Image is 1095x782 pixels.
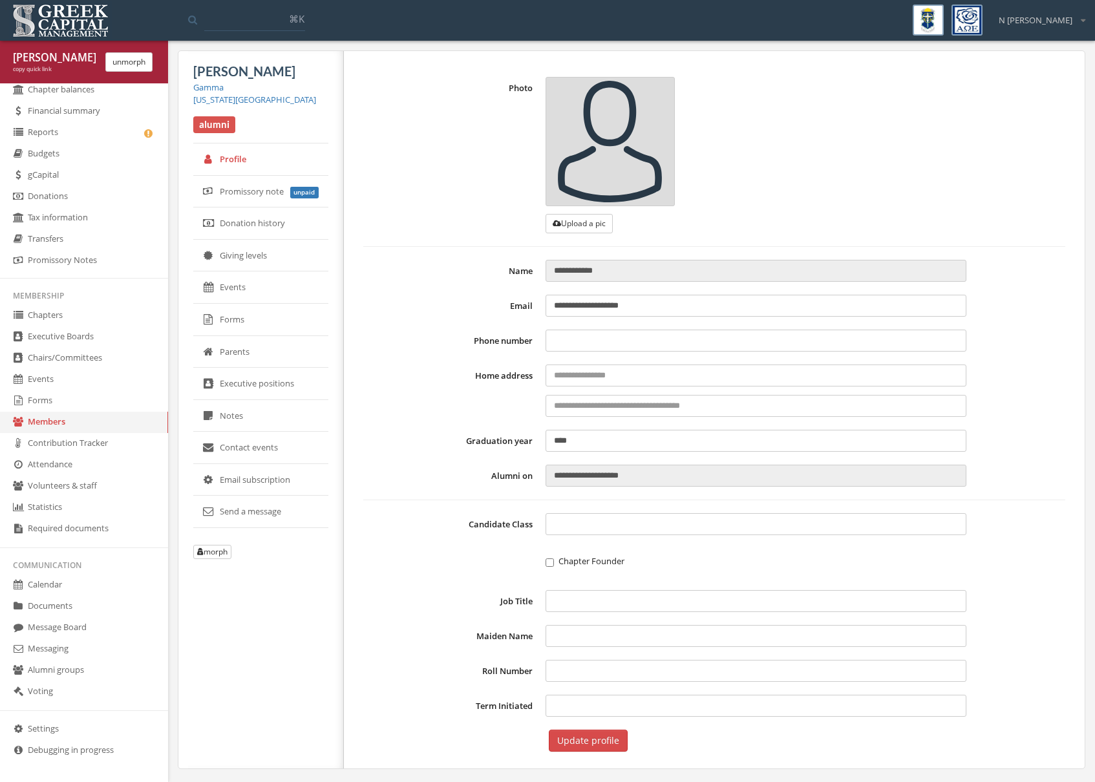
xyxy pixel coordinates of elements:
button: Upload a pic [546,214,613,233]
label: Alumni on [363,465,538,487]
a: Executive positions [193,368,328,400]
div: copy quick link [13,65,96,74]
label: Phone number [363,330,538,352]
a: Send a message [193,496,328,528]
button: Update profile [549,730,628,752]
div: [PERSON_NAME] [PERSON_NAME] [13,50,96,65]
span: unpaid [290,187,319,198]
a: Donation history [193,207,328,240]
label: Email [363,295,538,317]
span: alumni [193,116,235,133]
label: Term Initiated [363,695,538,717]
button: unmorph [105,52,153,72]
a: Notes [193,400,328,432]
button: morph [193,545,231,559]
a: Profile [193,143,328,176]
label: Name [363,260,538,282]
label: Photo [363,77,538,233]
label: Maiden Name [363,625,538,647]
a: Forms [193,304,328,336]
label: Candidate Class [363,513,538,535]
div: N [PERSON_NAME] [990,5,1085,26]
label: Chapter Founder [546,555,966,567]
input: Chapter Founder [546,558,554,567]
span: [PERSON_NAME] [193,63,295,79]
a: Email subscription [193,464,328,496]
label: Graduation year [363,430,538,452]
label: Job Title [363,590,538,612]
label: Roll Number [363,660,538,682]
span: N [PERSON_NAME] [999,14,1072,26]
a: Contact events [193,432,328,464]
a: Parents [193,336,328,368]
span: ⌘K [289,12,304,25]
a: Promissory note [193,176,328,208]
a: Events [193,271,328,304]
label: Home address [363,365,538,417]
a: Giving levels [193,240,328,272]
a: [US_STATE][GEOGRAPHIC_DATA] [193,94,316,105]
a: Gamma [193,81,224,93]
